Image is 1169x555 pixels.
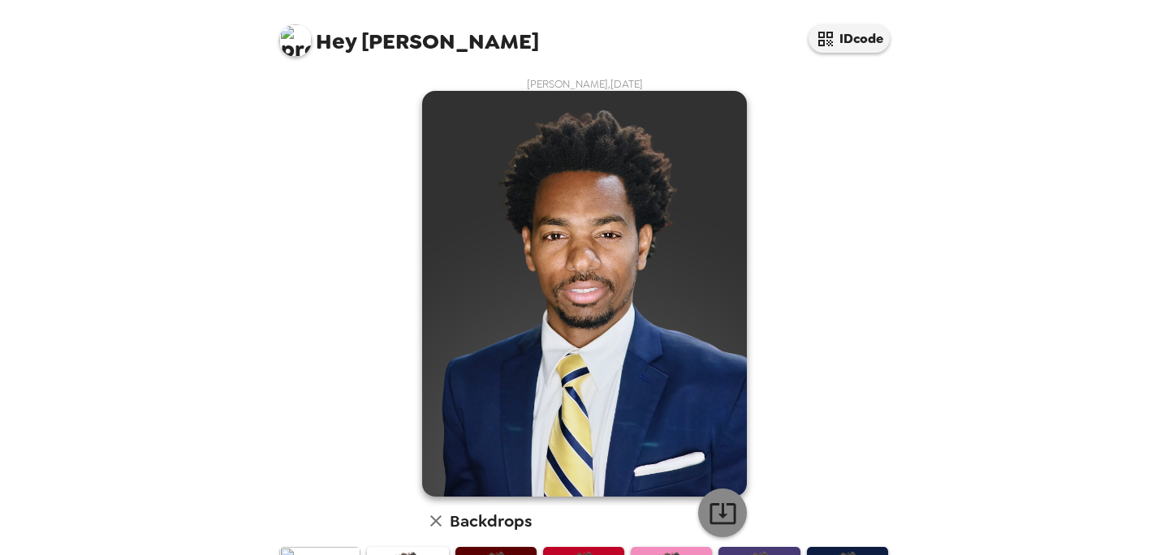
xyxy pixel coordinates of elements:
[316,27,356,56] span: Hey
[450,508,532,534] h6: Backdrops
[279,16,539,53] span: [PERSON_NAME]
[279,24,312,57] img: profile pic
[809,24,890,53] button: IDcode
[422,91,747,497] img: user
[527,77,643,91] span: [PERSON_NAME] , [DATE]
